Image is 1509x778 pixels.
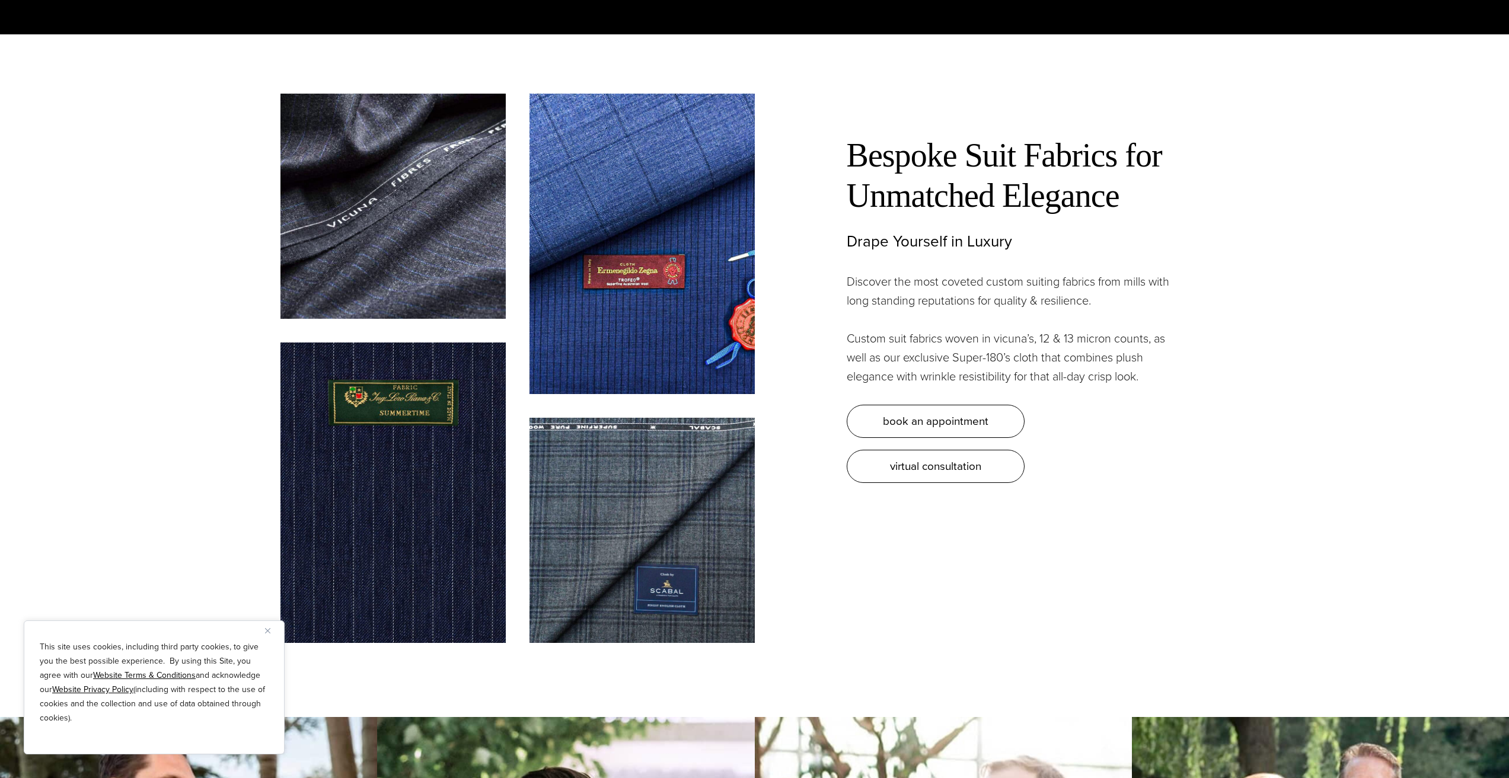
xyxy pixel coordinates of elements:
[529,94,755,394] img: Ermenegildo Zegna blue narrow stripe suit fabric swatch.
[280,94,506,319] img: Piacenza Vicuna grey with blue stripe bolt of fabric.
[280,342,506,643] img: Loro Piana navy stripe suit fabric swatch.
[847,450,1025,483] a: virtual consultation
[265,623,279,638] button: Close
[847,135,1179,216] h2: Bespoke Suit Fabrics for Unmatched Elegance
[52,683,133,696] a: Website Privacy Policy
[890,457,981,475] span: virtual consultation
[40,640,269,725] p: This site uses cookies, including third party cookies, to give you the best possible experience. ...
[847,272,1179,310] p: Discover the most coveted custom suiting fabrics from mills with long standing reputations for qu...
[265,628,270,633] img: Close
[847,232,1179,251] h3: Drape Yourself in Luxury
[847,329,1179,386] p: Custom suit fabrics woven in vicuna’s, 12 & 13 micron counts, as well as our exclusive Super-180’...
[883,412,988,430] span: book an appointment
[93,669,196,681] a: Website Terms & Conditions
[847,405,1025,438] a: book an appointment
[529,418,755,643] img: Scabal grey plaid suit fabric swatch.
